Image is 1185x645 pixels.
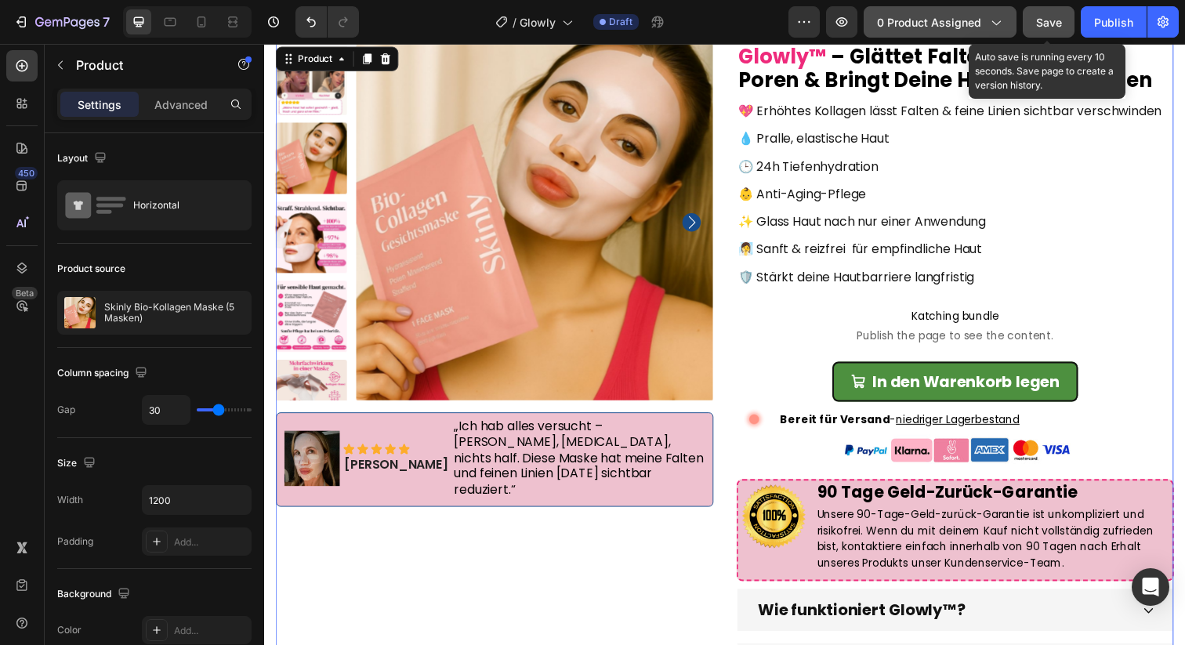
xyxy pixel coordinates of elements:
div: 450 [15,167,38,179]
p: Skinly Bio-Kollagen Maske (5 Masken) [104,302,245,324]
p: [PERSON_NAME] [82,422,187,438]
strong: Wie funktioniert Glowly™? [504,567,716,589]
img: product feature img [64,297,96,328]
p: 💧 Pralle, elastische Haut [484,88,927,107]
button: Publish [1081,6,1147,38]
div: Add... [174,535,248,549]
iframe: Design area [264,44,1185,645]
div: Layout [57,148,110,169]
span: 👶 Anti-Aging-Pflege [484,144,614,162]
div: In den Warenkorb legen [621,331,812,359]
span: 🕒 24h Tiefenhydration [484,116,627,134]
img: gempages_568997846758458238-5c775947-b8b1-494e-b868-c13357234076.webp [488,371,512,395]
span: Katching bundle [482,268,929,287]
u: niedriger Lagerbestand [645,375,771,391]
div: Rich Text Editor. Editing area: main [502,563,718,593]
div: Product [31,8,73,22]
input: Auto [143,396,190,424]
div: Open Intercom Messenger [1132,568,1169,606]
span: 90 tage geld-zurück-garantie [564,446,830,469]
span: 💖 Erhöhtes Kollagen lässt Falten & feine Linien sichtbar verschwinden [484,60,916,78]
input: Auto [143,486,251,514]
p: Settings [78,96,121,113]
div: Padding [57,534,93,549]
button: 7 [6,6,117,38]
span: ✨ Glass Haut nach nur einer Anwendung [484,172,737,190]
strong: Bereit für Versand [527,375,639,391]
span: / [513,14,516,31]
p: 7 [103,13,110,31]
p: Product [76,56,209,74]
p: Unsere 90-Tage-Geld-zurück-Garantie ist unkompliziert und risikofrei. Wenn du mit deinem Kauf nic... [564,473,926,538]
span: Publish the page to see the content. [482,290,929,306]
div: Publish [1094,14,1133,31]
button: 0 product assigned [864,6,1016,38]
span: 🛡️ Stärkt deine Hautbarriere langfristig [484,229,725,247]
span: 🧖‍♀️ Sanft & reizfrei für empfindliche Haut [484,201,733,219]
img: Alt Image [20,395,77,451]
span: Draft [609,15,632,29]
div: Gap [57,403,75,417]
p: Advanced [154,96,208,113]
span: Glowly [520,14,556,31]
div: Width [57,493,83,507]
div: Color [57,623,82,637]
div: Column spacing [57,363,150,384]
div: Background [57,584,133,605]
img: gempages_568997846758458238-d0b5e832-49fb-4072-9ac1-5a6486ca261d.png [484,446,556,519]
span: Save [1036,16,1062,29]
p: - [527,375,927,392]
div: Product source [57,262,125,276]
div: Beta [12,287,38,299]
div: Horizontal [133,187,229,223]
span: „Ich hab alles versucht – [PERSON_NAME], [MEDICAL_DATA], nichts half. Diese Maske hat meine Falte... [194,381,448,464]
button: In den Warenkorb legen [580,324,831,365]
button: Save [1023,6,1074,38]
div: Undo/Redo [295,6,359,38]
img: gempages_568997846758458238-73a731c8-ea69-41d1-a605-b1422b9fd7c9.webp [588,399,823,430]
div: Size [57,453,99,474]
div: Add... [174,624,248,638]
button: Carousel Next Arrow [427,172,446,191]
span: 0 product assigned [877,14,981,31]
